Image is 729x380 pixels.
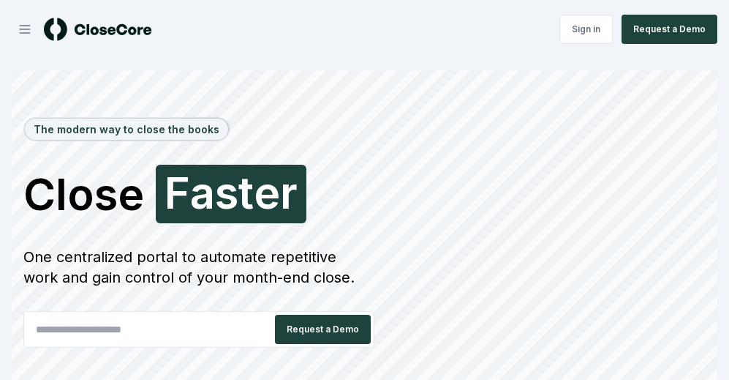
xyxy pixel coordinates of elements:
[215,171,238,215] span: s
[254,171,280,215] span: e
[238,171,254,215] span: t
[23,172,144,216] span: Close
[190,171,215,215] span: a
[25,119,228,140] div: The modern way to close the books
[275,315,371,344] button: Request a Demo
[280,171,298,215] span: r
[559,15,613,44] a: Sign in
[44,18,152,41] img: logo
[23,247,374,288] div: One centralized portal to automate repetitive work and gain control of your month-end close.
[165,171,190,215] span: F
[622,15,717,44] button: Request a Demo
